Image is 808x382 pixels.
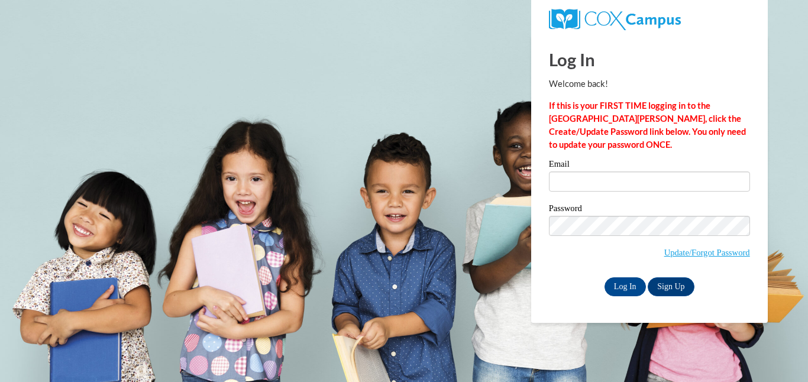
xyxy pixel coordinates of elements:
[549,14,681,24] a: COX Campus
[648,277,694,296] a: Sign Up
[549,160,750,171] label: Email
[549,9,681,30] img: COX Campus
[549,47,750,72] h1: Log In
[549,77,750,90] p: Welcome back!
[664,248,750,257] a: Update/Forgot Password
[549,101,746,150] strong: If this is your FIRST TIME logging in to the [GEOGRAPHIC_DATA][PERSON_NAME], click the Create/Upd...
[549,204,750,216] label: Password
[605,277,646,296] input: Log In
